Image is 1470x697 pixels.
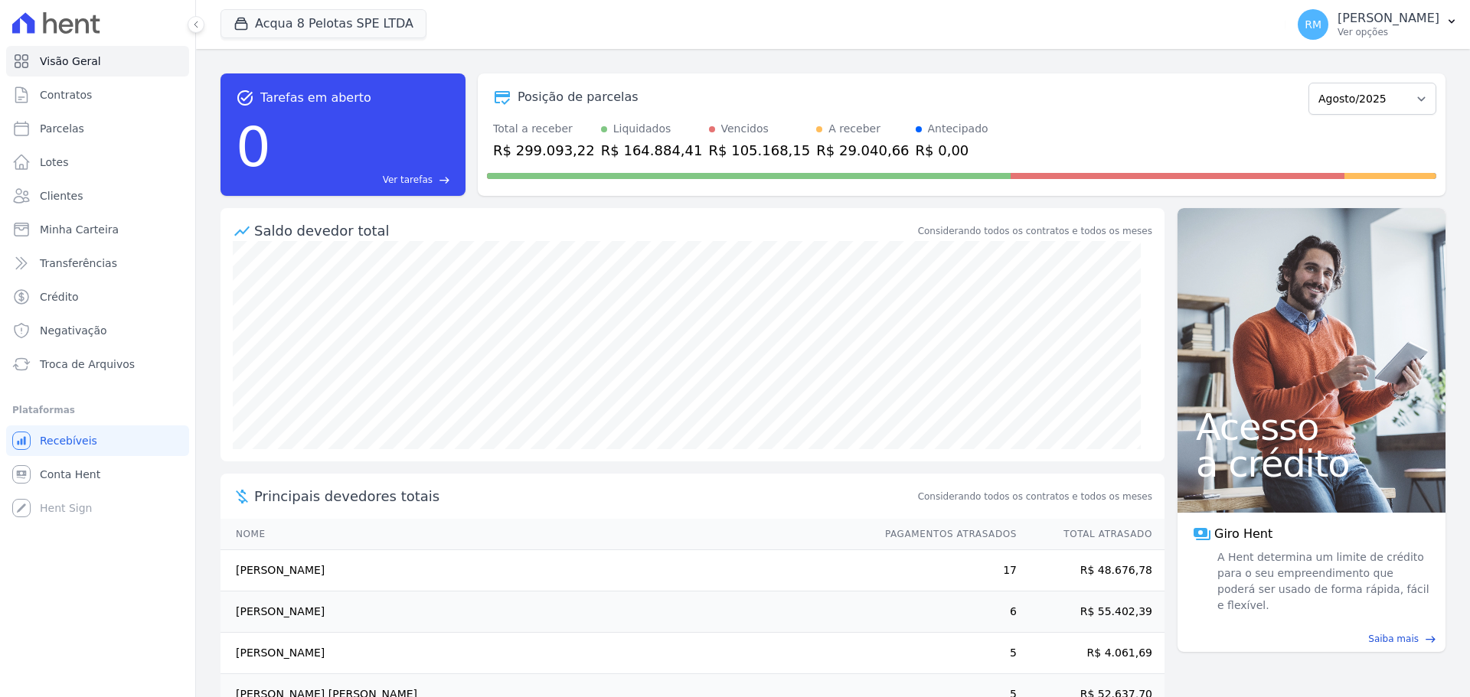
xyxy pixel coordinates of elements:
[40,87,92,103] span: Contratos
[220,9,426,38] button: Acqua 8 Pelotas SPE LTDA
[1018,519,1165,550] th: Total Atrasado
[1285,3,1470,46] button: RM [PERSON_NAME] Ver opções
[871,591,1018,633] td: 6
[916,140,988,161] div: R$ 0,00
[236,107,271,187] div: 0
[613,121,671,137] div: Liquidados
[1338,26,1439,38] p: Ver opções
[40,121,84,136] span: Parcelas
[518,88,639,106] div: Posição de parcelas
[1018,550,1165,591] td: R$ 48.676,78
[40,289,79,305] span: Crédito
[40,256,117,271] span: Transferências
[40,188,83,204] span: Clientes
[277,173,450,187] a: Ver tarefas east
[40,155,69,170] span: Lotes
[1196,409,1427,445] span: Acesso
[254,486,915,506] span: Principais devedores totais
[6,349,189,379] a: Troca de Arquivos
[6,425,189,456] a: Recebíveis
[709,140,811,161] div: R$ 105.168,15
[6,147,189,178] a: Lotes
[816,140,909,161] div: R$ 29.040,66
[871,519,1018,550] th: Pagamentos Atrasados
[1018,591,1165,633] td: R$ 55.402,39
[6,46,189,77] a: Visão Geral
[220,591,871,633] td: [PERSON_NAME]
[493,121,595,137] div: Total a receber
[6,315,189,346] a: Negativação
[254,220,915,241] div: Saldo devedor total
[1214,525,1272,543] span: Giro Hent
[260,89,371,107] span: Tarefas em aberto
[1187,632,1436,646] a: Saiba mais east
[918,490,1152,503] span: Considerando todos os contratos e todos os meses
[40,433,97,448] span: Recebíveis
[1196,445,1427,482] span: a crédito
[721,121,769,137] div: Vencidos
[1305,19,1321,30] span: RM
[383,173,433,187] span: Ver tarefas
[6,113,189,144] a: Parcelas
[928,121,988,137] div: Antecipado
[871,550,1018,591] td: 17
[220,633,871,674] td: [PERSON_NAME]
[6,459,189,490] a: Conta Hent
[1018,633,1165,674] td: R$ 4.061,69
[236,89,254,107] span: task_alt
[1338,11,1439,26] p: [PERSON_NAME]
[6,80,189,110] a: Contratos
[493,140,595,161] div: R$ 299.093,22
[918,224,1152,238] div: Considerando todos os contratos e todos os meses
[439,174,450,186] span: east
[1214,549,1430,614] span: A Hent determina um limite de crédito para o seu empreendimento que poderá ser usado de forma ráp...
[1425,633,1436,645] span: east
[220,519,871,550] th: Nome
[871,633,1018,674] td: 5
[6,214,189,245] a: Minha Carteira
[40,467,100,482] span: Conta Hent
[6,181,189,211] a: Clientes
[40,323,107,338] span: Negativação
[220,550,871,591] td: [PERSON_NAME]
[828,121,880,137] div: A receber
[40,54,101,69] span: Visão Geral
[6,248,189,278] a: Transferências
[1368,632,1419,646] span: Saiba mais
[40,222,119,237] span: Minha Carteira
[6,282,189,312] a: Crédito
[40,357,135,372] span: Troca de Arquivos
[601,140,703,161] div: R$ 164.884,41
[12,401,183,419] div: Plataformas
